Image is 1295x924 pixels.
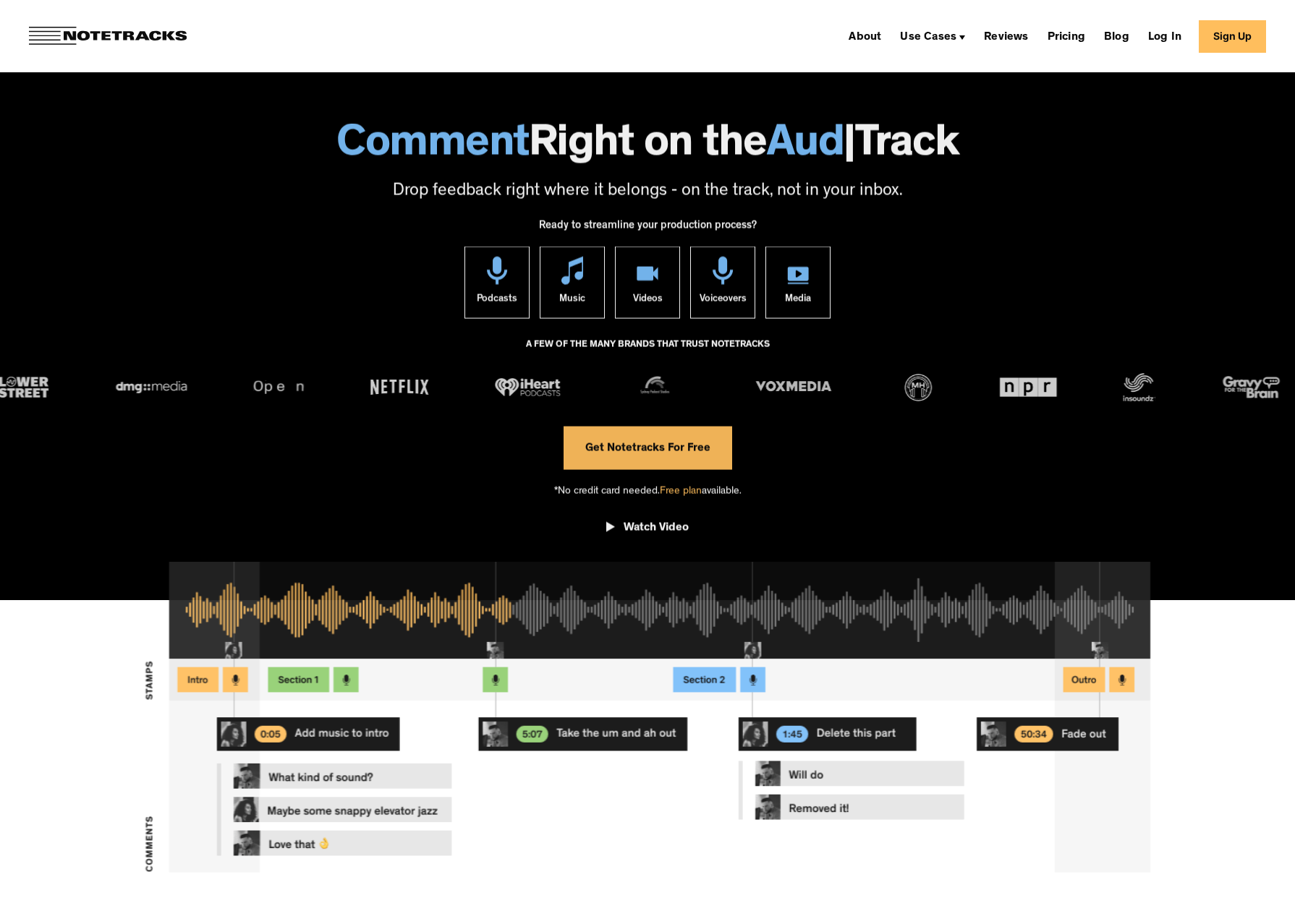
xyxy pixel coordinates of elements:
div: Ready to streamline your production process? [539,212,757,247]
span: | [844,124,855,169]
span: Comment [336,124,529,169]
h1: Right on the Track [14,124,1281,169]
a: Podcasts [464,246,530,318]
a: Log In [1142,25,1187,48]
a: Videos [615,246,680,318]
div: Music [559,284,585,317]
a: Voiceovers [690,246,755,318]
a: Pricing [1042,25,1091,48]
p: Drop feedback right where it belongs - on the track, not in your inbox. [14,180,1281,205]
div: Voiceovers [700,284,747,317]
span: Aud [767,124,844,169]
a: Get Notetracks For Free [564,426,732,469]
a: Music [540,246,605,318]
a: Blog [1098,25,1135,48]
div: *No credit card needed. available. [554,469,742,510]
a: Reviews [978,25,1034,48]
a: About [843,25,887,48]
div: Podcasts [477,284,517,317]
a: Sign Up [1199,20,1266,53]
div: Watch Video [624,521,689,536]
div: Videos [633,284,663,317]
div: Use Cases [900,32,956,43]
div: Media [785,284,811,317]
span: Free plan [660,486,702,497]
a: open lightbox [606,510,689,551]
a: Media [765,246,831,318]
div: Use Cases [894,25,971,48]
div: A FEW OF THE MANY BRANDS THAT TRUST NOTETRACKS [526,333,770,372]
